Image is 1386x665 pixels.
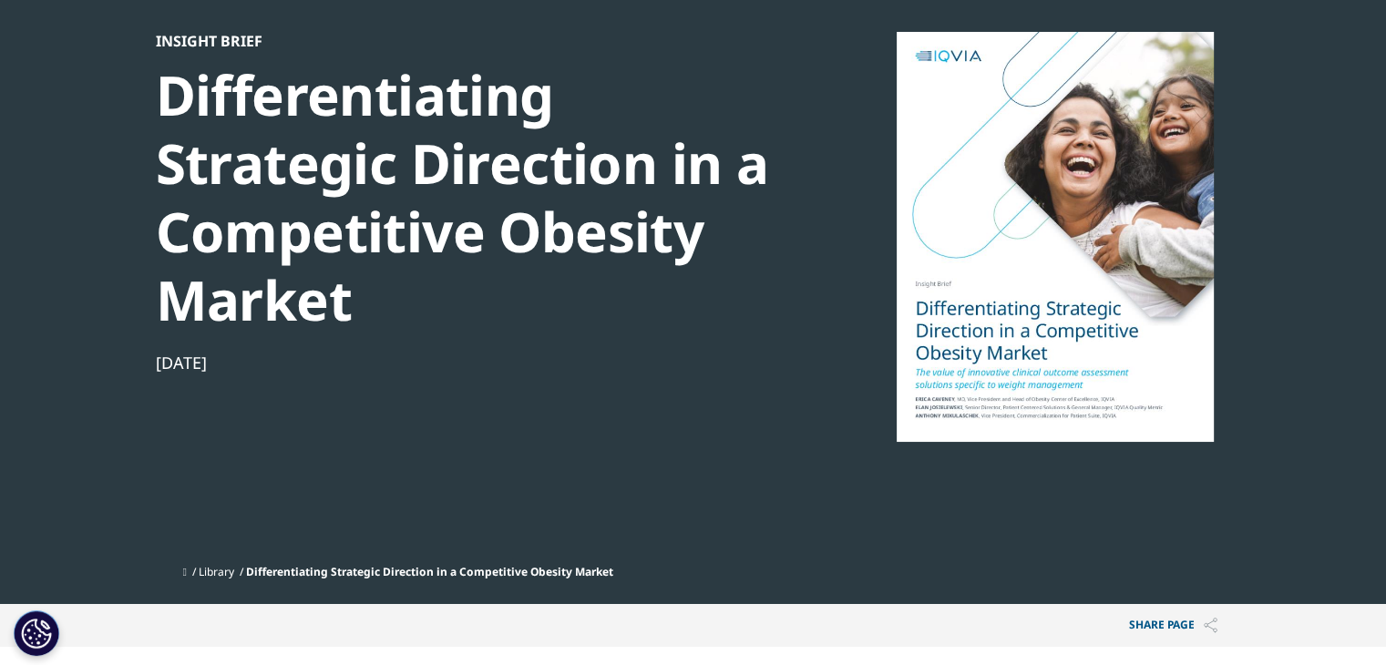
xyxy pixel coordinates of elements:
[156,352,781,373] div: [DATE]
[246,564,613,579] span: Differentiating Strategic Direction in a Competitive Obesity Market
[199,564,234,579] a: Library
[156,32,781,50] div: Insight Brief
[1115,604,1231,647] button: Share PAGEShare PAGE
[14,610,59,656] button: Cookies Settings
[1115,604,1231,647] p: Share PAGE
[1204,618,1217,633] img: Share PAGE
[156,61,781,334] div: Differentiating Strategic Direction in a Competitive Obesity Market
